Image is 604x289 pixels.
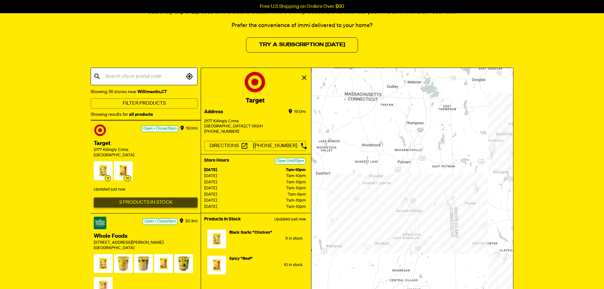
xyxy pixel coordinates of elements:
[204,197,235,204] div: [DATE]
[204,119,306,124] div: 2177 Killingly Cmns
[294,108,306,116] div: 19.0 mi
[204,167,235,173] div: [DATE]
[235,167,306,173] div: 7am - 10pm
[142,125,178,132] div: Open • Closes 10pm
[235,197,306,204] div: 7am - 10pm
[94,184,198,195] div: Updated just now
[235,192,306,198] div: 7am - 9pm
[255,141,306,151] button: [PHONE_NUMBER]
[204,192,235,198] div: [DATE]
[204,179,235,186] div: [DATE]
[94,197,198,208] button: 2 Products In Stock
[260,4,344,9] p: Free U.S Shipping on Orders Over $60
[204,185,235,192] div: [DATE]
[229,236,303,242] div: 9 in stock
[204,141,254,151] button: Directions
[185,217,198,226] div: 20.3 mi
[94,240,198,246] div: [STREET_ADDRESS][PERSON_NAME]
[274,216,306,223] div: Updated just now
[275,158,306,164] div: Open Until 10pm
[229,262,303,268] div: 10 in stock
[204,158,229,164] div: Store Hours
[94,147,198,153] div: 2177 Killingly Cmns
[143,218,178,225] div: Open • Closes 9pm
[91,98,198,108] button: Filter Products
[235,173,306,179] div: 7am - 10pm
[137,90,167,94] strong: Willimantic , CT
[204,173,235,179] div: [DATE]
[229,257,253,261] span: Spicy "Beef"
[186,124,198,133] div: 19.0 mi
[91,88,198,96] div: Showing 36 stores near
[204,216,241,223] div: Products In Stock
[94,140,198,147] div: Target
[246,37,358,53] a: Try a Subscription [DATE]
[204,204,235,210] div: [DATE]
[204,108,223,116] div: Address
[103,70,184,82] input: Search city or postal code
[299,73,310,83] button: view
[235,179,306,186] div: 7am - 10pm
[94,246,198,251] div: [GEOGRAPHIC_DATA]
[129,112,153,117] strong: all products
[204,129,306,135] div: [PHONE_NUMBER]
[204,124,306,129] div: [GEOGRAPHIC_DATA] , CT 06241
[91,21,513,30] p: Prefer the convenience of immi delivered to your home?
[94,153,198,158] div: [GEOGRAPHIC_DATA]
[91,111,198,118] div: Showing results for
[229,231,272,235] span: Black Garlic "Chicken"
[235,185,306,192] div: 7am - 10pm
[94,232,198,240] div: Whole Foods
[204,96,306,105] div: Target
[235,204,306,210] div: 7am - 10pm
